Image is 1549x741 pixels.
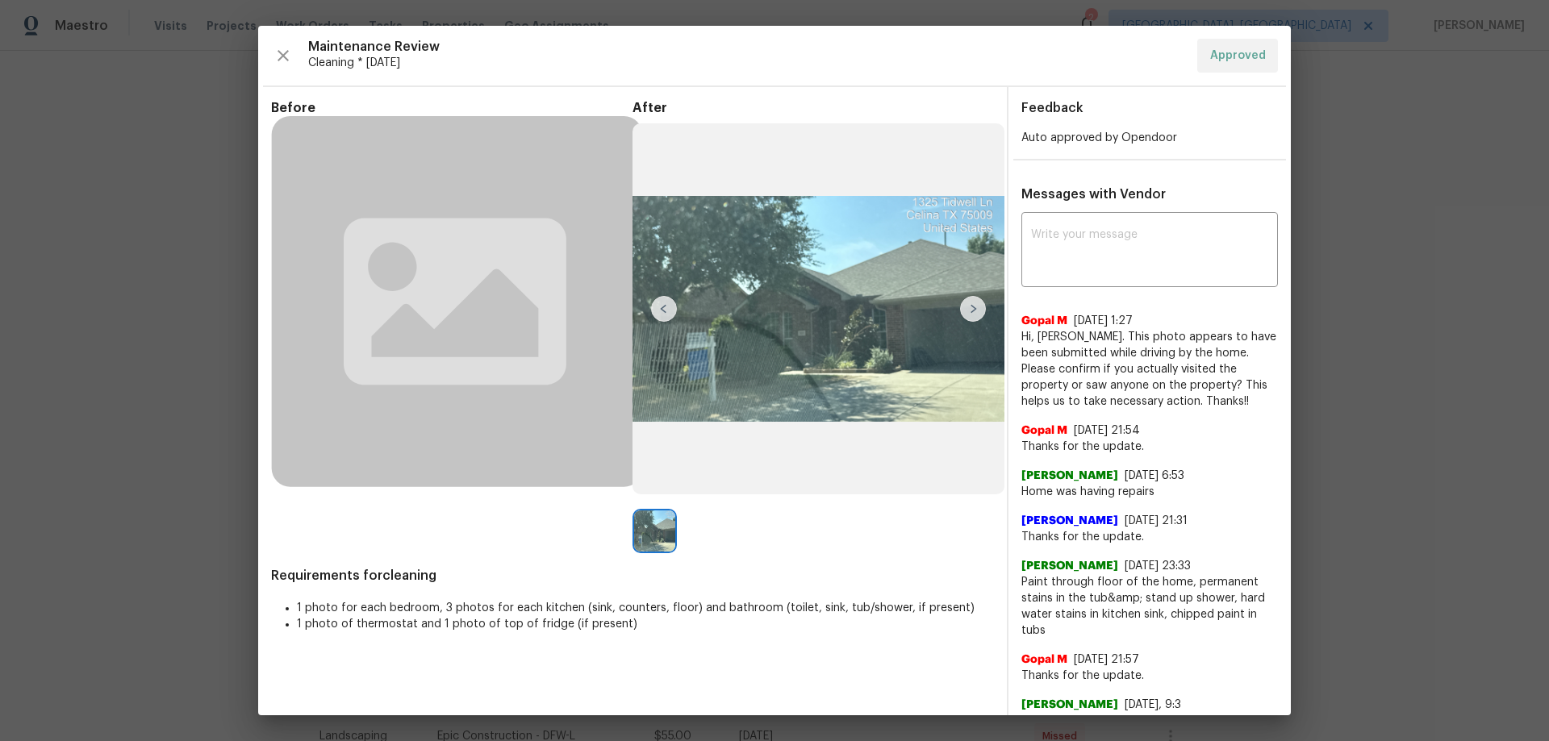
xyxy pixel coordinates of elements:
[1021,529,1278,545] span: Thanks for the update.
[1125,560,1191,572] span: [DATE] 23:33
[1021,102,1083,114] span: Feedback
[1125,515,1188,527] span: [DATE] 21:31
[1021,651,1067,668] span: Gopal M
[1021,484,1278,500] span: Home was having repairs
[1074,425,1140,436] span: [DATE] 21:54
[1021,329,1278,410] span: Hi, [PERSON_NAME]. This photo appears to have been submitted while driving by the home. Please co...
[1021,513,1118,529] span: [PERSON_NAME]
[1021,132,1177,144] span: Auto approved by Opendoor
[1074,654,1139,665] span: [DATE] 21:57
[633,100,994,116] span: After
[1021,558,1118,574] span: [PERSON_NAME]
[1021,313,1067,329] span: Gopal M
[297,616,994,632] li: 1 photo of thermostat and 1 photo of top of fridge (if present)
[1021,574,1278,639] span: Paint through floor of the home, permanent stains in the tub&amp; stand up shower, hard water sta...
[1021,468,1118,484] span: [PERSON_NAME]
[651,296,677,322] img: left-chevron-button-url
[1125,699,1181,710] span: [DATE], 9:3
[271,100,633,116] span: Before
[1074,315,1133,327] span: [DATE] 1:27
[1021,188,1166,201] span: Messages with Vendor
[1021,668,1278,684] span: Thanks for the update.
[1021,697,1118,713] span: [PERSON_NAME]
[1021,439,1278,455] span: Thanks for the update.
[271,568,994,584] span: Requirements for cleaning
[308,39,1184,55] span: Maintenance Review
[297,600,994,616] li: 1 photo for each bedroom, 3 photos for each kitchen (sink, counters, floor) and bathroom (toilet,...
[308,55,1184,71] span: Cleaning * [DATE]
[1125,470,1184,481] span: [DATE] 6:53
[1021,423,1067,439] span: Gopal M
[960,296,986,322] img: right-chevron-button-url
